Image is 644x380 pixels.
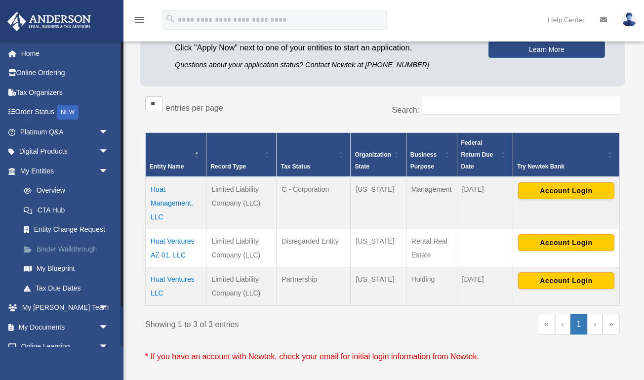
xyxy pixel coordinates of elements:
td: Limited Liability Company (LLC) [206,267,277,306]
span: arrow_drop_down [99,298,119,318]
th: Organization State: Activate to sort [351,133,406,177]
span: arrow_drop_down [99,317,119,338]
span: arrow_drop_down [99,337,119,357]
a: Home [7,43,123,63]
td: Huat Ventures LLC [146,267,206,306]
span: Tax Status [281,163,310,170]
span: Organization State [355,151,391,170]
a: Binder Walkthrough [14,239,123,259]
td: [US_STATE] [351,229,406,267]
a: Account Login [518,186,614,194]
i: menu [133,14,145,26]
a: 1 [570,314,588,335]
td: Disregarded Entity [277,229,351,267]
img: Anderson Advisors Platinum Portal [4,12,94,31]
td: Holding [406,267,457,306]
a: Account Login [518,238,614,246]
a: Online Ordering [7,63,123,83]
td: Partnership [277,267,351,306]
span: Entity Name [150,163,184,170]
i: search [165,13,176,24]
p: Questions about your application status? Contact Newtek at [PHONE_NUMBER] [175,59,474,71]
button: Account Login [518,272,614,289]
td: [DATE] [457,267,513,306]
span: arrow_drop_down [99,122,119,142]
a: Last [603,314,620,335]
label: entries per page [166,104,223,112]
a: My Documentsarrow_drop_down [7,317,123,337]
span: Federal Return Due Date [461,139,493,170]
th: Business Purpose: Activate to sort [406,133,457,177]
th: Record Type: Activate to sort [206,133,277,177]
a: Tax Organizers [7,83,123,102]
a: My Blueprint [14,259,123,279]
td: Huat Management, LLC [146,177,206,229]
a: menu [133,17,145,26]
a: Entity Change Request [14,220,123,240]
th: Try Newtek Bank : Activate to sort [513,133,619,177]
span: Record Type [210,163,246,170]
span: arrow_drop_down [99,142,119,162]
p: * If you have an account with Newtek, check your email for initial login information from Newtek. [145,350,620,364]
td: Management [406,177,457,229]
a: My [PERSON_NAME] Teamarrow_drop_down [7,298,123,318]
button: Account Login [518,234,614,251]
a: Online Learningarrow_drop_down [7,337,123,357]
a: Overview [14,181,119,201]
span: Business Purpose [410,151,437,170]
div: Try Newtek Bank [517,161,604,172]
td: [DATE] [457,177,513,229]
a: First [538,314,555,335]
td: Huat Ventures AZ 01, LLC [146,229,206,267]
a: Digital Productsarrow_drop_down [7,142,123,162]
td: Limited Liability Company (LLC) [206,177,277,229]
th: Federal Return Due Date: Activate to sort [457,133,513,177]
a: Platinum Q&Aarrow_drop_down [7,122,123,142]
a: Account Login [518,276,614,284]
img: User Pic [622,12,637,27]
button: Account Login [518,182,614,199]
a: My Entitiesarrow_drop_down [7,161,123,181]
td: C - Corporation [277,177,351,229]
a: Tax Due Dates [14,278,123,298]
td: Rental Real Estate [406,229,457,267]
td: [US_STATE] [351,267,406,306]
span: arrow_drop_down [99,161,119,181]
td: Limited Liability Company (LLC) [206,229,277,267]
a: Learn More [488,41,605,58]
th: Entity Name: Activate to invert sorting [146,133,206,177]
a: Next [587,314,603,335]
a: Order StatusNEW [7,102,123,123]
label: Search: [392,106,419,114]
td: [US_STATE] [351,177,406,229]
p: Click "Apply Now" next to one of your entities to start an application. [175,41,474,55]
a: Previous [555,314,570,335]
div: NEW [57,105,79,120]
div: Showing 1 to 3 of 3 entries [145,314,375,332]
th: Tax Status: Activate to sort [277,133,351,177]
a: CTA Hub [14,200,123,220]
